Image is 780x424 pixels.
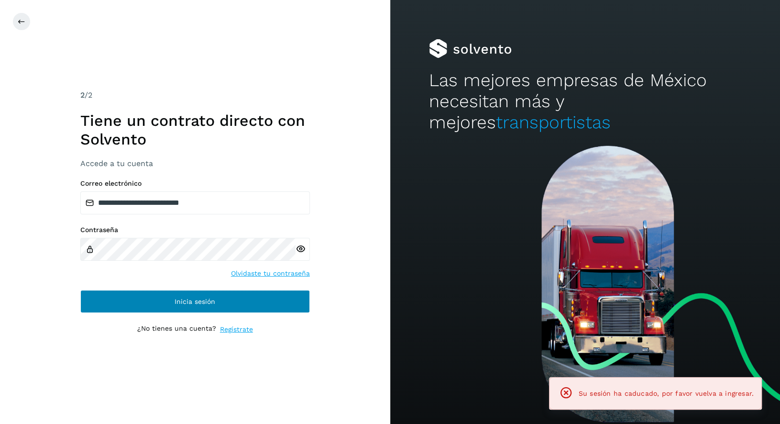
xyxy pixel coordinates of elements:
[80,226,310,234] label: Contraseña
[231,268,310,279] a: Olvidaste tu contraseña
[429,70,741,134] h2: Las mejores empresas de México necesitan más y mejores
[220,324,253,335] a: Regístrate
[80,179,310,188] label: Correo electrónico
[80,112,310,148] h1: Tiene un contrato directo con Solvento
[496,112,611,133] span: transportistas
[80,89,310,101] div: /2
[175,298,215,305] span: Inicia sesión
[80,90,85,100] span: 2
[579,390,754,397] span: Su sesión ha caducado, por favor vuelva a ingresar.
[80,290,310,313] button: Inicia sesión
[137,324,216,335] p: ¿No tienes una cuenta?
[80,159,310,168] h3: Accede a tu cuenta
